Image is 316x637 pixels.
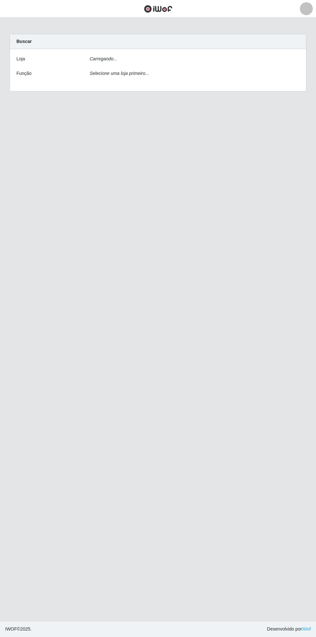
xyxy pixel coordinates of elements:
i: Selecione uma loja primeiro... [90,71,149,76]
span: © 2025 . [5,626,32,632]
span: Desenvolvido por [267,626,311,632]
label: Função [16,70,32,77]
label: Loja [16,56,25,62]
i: Carregando... [90,56,117,61]
span: IWOF [5,626,17,632]
img: CoreUI Logo [144,5,173,13]
strong: Buscar [16,39,32,44]
a: iWof [302,626,311,632]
